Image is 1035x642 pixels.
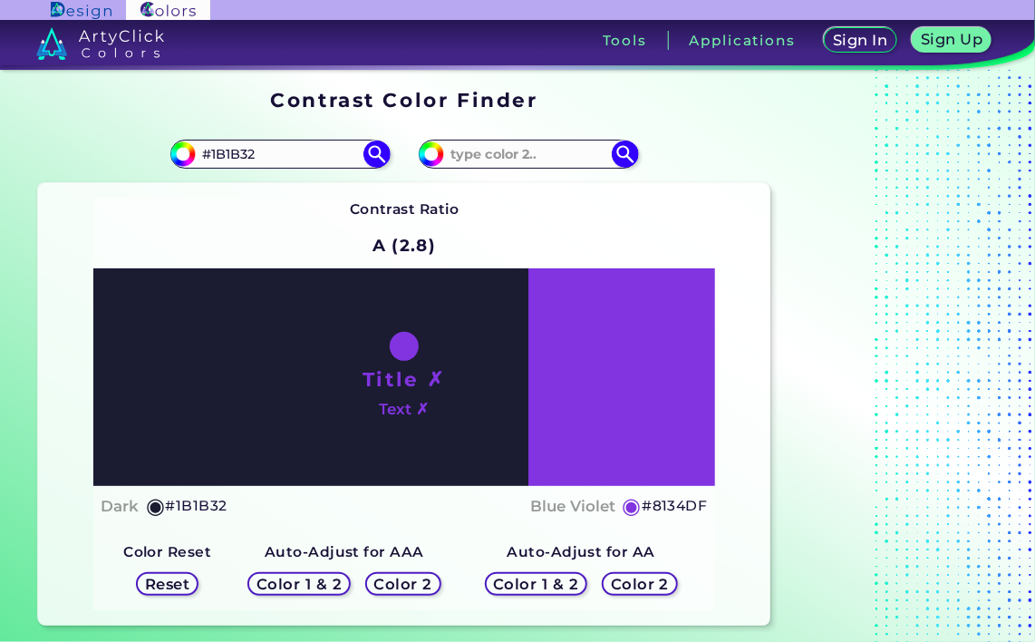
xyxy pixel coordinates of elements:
h5: #1B1B32 [165,494,227,518]
h5: Reset [147,577,189,590]
h5: Color 1 & 2 [259,577,338,590]
h4: Blue Violet [530,493,615,520]
img: ArtyClick Design logo [51,2,111,19]
ins: Blocked (selector): [778,83,1004,633]
h5: Color 2 [613,577,666,590]
a: Sign In [827,28,895,52]
h5: Sign Up [924,33,981,46]
h4: Text ✗ [379,396,429,423]
h1: Contrast Color Finder [270,86,537,113]
a: Sign Up [915,28,989,52]
h5: ◉ [146,495,166,517]
input: type color 1.. [196,141,364,166]
h4: Dark [101,493,139,520]
strong: Color Reset [123,543,211,560]
h1: Title ✗ [363,365,446,393]
strong: Auto-Adjust for AA [508,543,655,560]
strong: Contrast Ratio [350,200,459,218]
h5: Color 2 [376,577,430,590]
h5: ◉ [623,495,643,517]
strong: Auto-Adjust for AAA [265,543,424,560]
h3: Tools [603,34,647,47]
img: logo_artyclick_colors_white.svg [36,27,164,60]
h3: Applications [690,34,796,47]
h5: Color 1 & 2 [497,577,576,590]
input: type color 2.. [444,141,613,166]
h5: Sign In [836,34,886,47]
h2: A (2.8) [364,225,444,265]
h5: #8134DF [642,494,707,518]
img: icon search [363,141,391,168]
img: icon search [612,141,639,168]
